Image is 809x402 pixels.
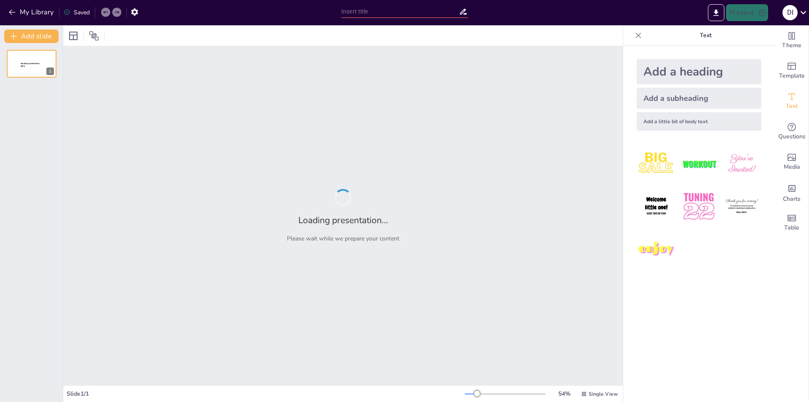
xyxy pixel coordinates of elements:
p: Please wait while we prepare your content [287,235,399,243]
button: Add slide [4,30,59,43]
div: Add a heading [637,59,761,84]
span: Charts [783,194,801,204]
button: D I [782,4,798,21]
img: 4.jpeg [637,187,676,226]
span: Media [784,162,800,172]
img: 7.jpeg [637,230,676,269]
div: Add a little bit of body text [637,112,761,131]
div: Add text boxes [775,86,809,116]
span: Theme [782,41,801,50]
div: Add charts and graphs [775,177,809,208]
button: Present [726,4,768,21]
div: 1 [7,50,56,78]
div: Slide 1 / 1 [67,390,465,398]
button: Export to PowerPoint [708,4,724,21]
div: Get real-time input from your audience [775,116,809,147]
img: 2.jpeg [679,144,718,183]
img: 5.jpeg [679,187,718,226]
div: Saved [64,8,90,16]
input: Insert title [341,5,459,18]
h2: Loading presentation... [298,214,388,226]
div: Layout [67,29,80,43]
img: 3.jpeg [722,144,761,183]
div: Add images, graphics, shapes or video [775,147,809,177]
div: 54 % [554,390,574,398]
span: Single View [589,391,618,397]
span: Sendsteps presentation editor [21,62,40,67]
span: Table [784,223,799,232]
div: Change the overall theme [775,25,809,56]
span: Template [779,71,805,81]
span: Text [786,102,798,111]
div: Add a table [775,208,809,238]
div: Add a subheading [637,88,761,109]
div: 1 [46,67,54,75]
button: My Library [6,5,57,19]
div: D I [782,5,798,20]
span: Position [89,31,99,41]
img: 1.jpeg [637,144,676,183]
span: Questions [778,132,806,141]
img: 6.jpeg [722,187,761,226]
div: Add ready made slides [775,56,809,86]
p: Text [645,25,766,46]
